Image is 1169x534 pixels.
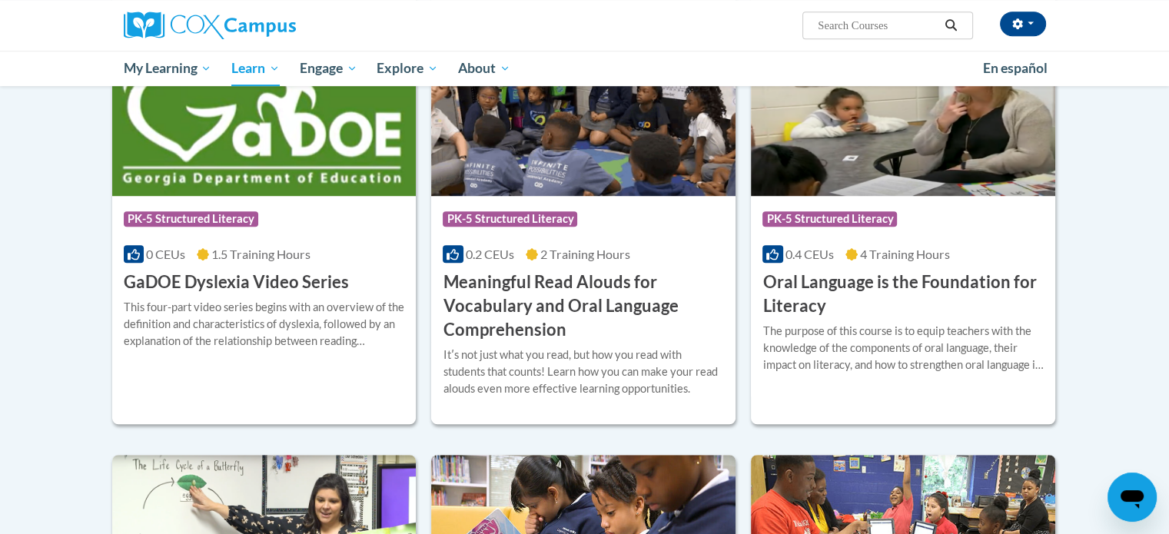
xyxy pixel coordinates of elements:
a: Learn [221,51,290,86]
span: PK-5 Structured Literacy [762,211,897,227]
span: 2 Training Hours [540,247,630,261]
span: Engage [300,59,357,78]
a: Explore [367,51,448,86]
a: En español [973,52,1058,85]
h3: GaDOE Dyslexia Video Series [124,270,349,294]
h3: Meaningful Read Alouds for Vocabulary and Oral Language Comprehension [443,270,724,341]
img: Cox Campus [124,12,296,39]
button: Search [939,16,962,35]
a: Engage [290,51,367,86]
button: Account Settings [1000,12,1046,36]
span: 0.2 CEUs [466,247,514,261]
a: Course LogoPK-5 Structured Literacy0.4 CEUs4 Training Hours Oral Language is the Foundation for L... [751,39,1055,424]
span: PK-5 Structured Literacy [124,211,258,227]
span: My Learning [123,59,211,78]
a: About [448,51,520,86]
img: Course Logo [112,39,417,196]
iframe: Button to launch messaging window [1108,473,1157,522]
a: Course LogoPK-5 Structured Literacy0.2 CEUs2 Training Hours Meaningful Read Alouds for Vocabulary... [431,39,736,424]
h3: Oral Language is the Foundation for Literacy [762,270,1044,318]
span: PK-5 Structured Literacy [443,211,577,227]
span: En español [983,60,1048,76]
input: Search Courses [816,16,939,35]
span: Explore [377,59,438,78]
span: 0 CEUs [146,247,185,261]
span: 4 Training Hours [860,247,950,261]
a: Cox Campus [124,12,416,39]
div: Main menu [101,51,1069,86]
span: 1.5 Training Hours [211,247,311,261]
a: Course LogoPK-5 Structured Literacy0 CEUs1.5 Training Hours GaDOE Dyslexia Video SeriesThis four-... [112,39,417,424]
div: Itʹs not just what you read, but how you read with students that counts! Learn how you can make y... [443,347,724,397]
span: 0.4 CEUs [785,247,834,261]
div: This four-part video series begins with an overview of the definition and characteristics of dysl... [124,299,405,350]
a: My Learning [114,51,222,86]
div: The purpose of this course is to equip teachers with the knowledge of the components of oral lang... [762,323,1044,373]
span: Learn [231,59,280,78]
span: About [458,59,510,78]
img: Course Logo [431,39,736,196]
img: Course Logo [751,39,1055,196]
